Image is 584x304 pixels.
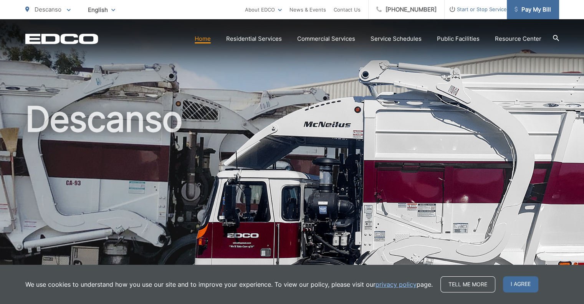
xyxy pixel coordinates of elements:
a: Resource Center [495,34,541,43]
a: Public Facilities [437,34,480,43]
a: News & Events [290,5,326,14]
a: privacy policy [376,280,417,289]
a: EDCD logo. Return to the homepage. [25,33,98,44]
a: Home [195,34,211,43]
a: Tell me more [440,276,495,292]
a: About EDCO [245,5,282,14]
span: Descanso [35,6,61,13]
a: Contact Us [334,5,361,14]
span: I agree [503,276,538,292]
a: Residential Services [226,34,282,43]
a: Commercial Services [297,34,355,43]
span: Pay My Bill [515,5,551,14]
a: Service Schedules [371,34,422,43]
p: We use cookies to understand how you use our site and to improve your experience. To view our pol... [25,280,433,289]
span: English [82,3,121,17]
